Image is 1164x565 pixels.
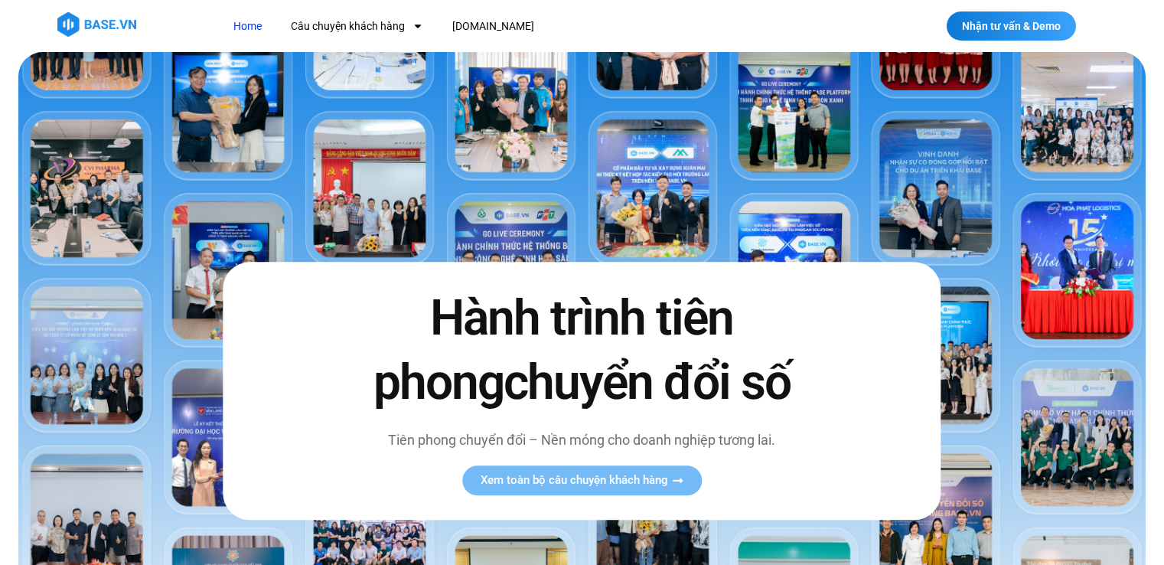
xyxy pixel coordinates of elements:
[341,287,823,414] h2: Hành trình tiên phong
[504,354,791,411] span: chuyển đổi số
[279,12,435,41] a: Câu chuyện khách hàng
[222,12,273,41] a: Home
[462,465,702,495] a: Xem toàn bộ câu chuyện khách hàng
[947,11,1076,41] a: Nhận tư vấn & Demo
[962,21,1061,31] span: Nhận tư vấn & Demo
[341,429,823,450] p: Tiên phong chuyển đổi – Nền móng cho doanh nghiệp tương lai.
[481,475,668,486] span: Xem toàn bộ câu chuyện khách hàng
[222,12,815,41] nav: Menu
[441,12,546,41] a: [DOMAIN_NAME]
